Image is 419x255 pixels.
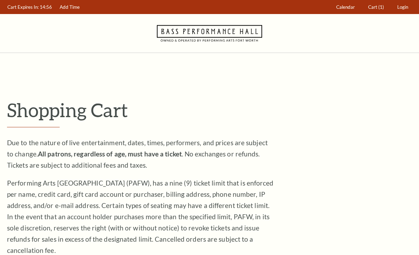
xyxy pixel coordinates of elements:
p: Shopping Cart [7,99,412,121]
span: Cart Expires In: [7,4,39,10]
a: Cart (1) [365,0,387,14]
span: 14:56 [40,4,52,10]
a: Login [394,0,412,14]
strong: All patrons, regardless of age, must have a ticket [38,150,182,158]
span: Due to the nature of live entertainment, dates, times, performers, and prices are subject to chan... [7,139,268,169]
a: Add Time [56,0,83,14]
a: Calendar [333,0,358,14]
span: Cart [368,4,377,10]
span: (1) [378,4,384,10]
span: Calendar [336,4,355,10]
span: Login [397,4,408,10]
